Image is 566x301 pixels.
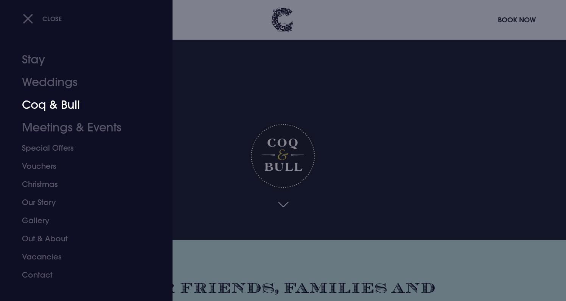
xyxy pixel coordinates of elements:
a: Special Offers [22,139,141,157]
a: Vacancies [22,248,141,266]
a: Our Story [22,193,141,211]
a: Christmas [22,175,141,193]
a: Meetings & Events [22,116,141,139]
a: Weddings [22,71,141,94]
button: Close [23,11,62,26]
a: Coq & Bull [22,94,141,116]
span: Close [42,15,62,23]
a: Vouchers [22,157,141,175]
a: Gallery [22,211,141,230]
a: Out & About [22,230,141,248]
a: Contact [22,266,141,284]
a: Stay [22,48,141,71]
